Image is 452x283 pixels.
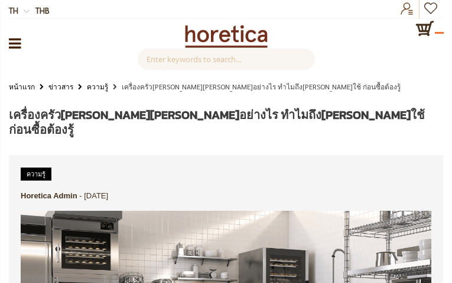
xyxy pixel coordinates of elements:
[21,168,51,181] a: ความรู้
[87,80,108,93] a: ความรู้
[84,191,108,200] span: [DATE]
[9,31,21,55] a: หมวดหมู่สินค้า
[24,8,30,14] img: dropdown-icon.svg
[185,25,268,48] img: Horetica.com
[9,106,425,139] span: เครื่องครัว[PERSON_NAME][PERSON_NAME]อย่างไร ทำไมถึง[PERSON_NAME]ใช้ ก่อนซื้อต้องรู้
[21,191,77,200] a: Horetica Admin
[122,82,401,91] strong: เครื่องครัว[PERSON_NAME][PERSON_NAME]อย่างไร ทำไมถึง[PERSON_NAME]ใช้ ก่อนซื้อต้องรู้
[9,80,35,93] a: หน้าแรก
[79,191,82,200] span: -
[9,5,18,15] span: th
[35,5,50,15] span: THB
[48,80,73,93] a: ข่าวสาร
